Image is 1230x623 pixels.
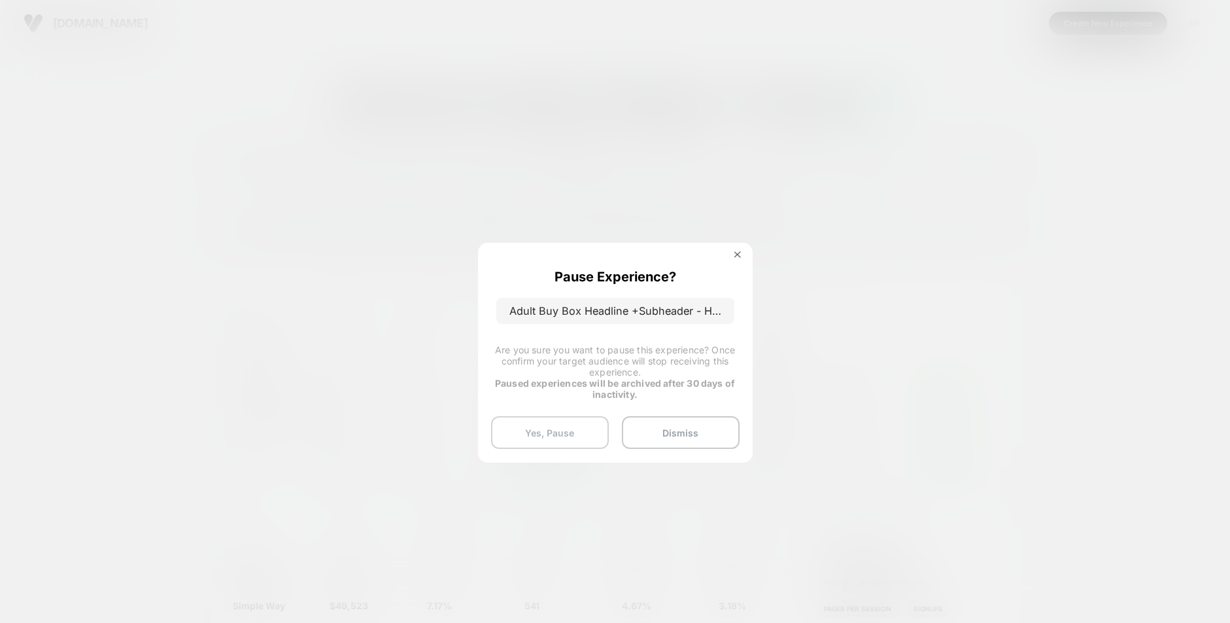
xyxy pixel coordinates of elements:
img: close [734,251,741,258]
button: Yes, Pause [491,416,609,449]
button: Dismiss [622,416,740,449]
span: Are you sure you want to pause this experience? Once confirm your target audience will stop recei... [495,344,735,378]
p: Pause Experience? [555,269,676,285]
strong: Paused experiences will be archived after 30 days of inactivity. [495,378,735,400]
p: Adult Buy Box Headline +Subheader - Homepage [496,298,734,324]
